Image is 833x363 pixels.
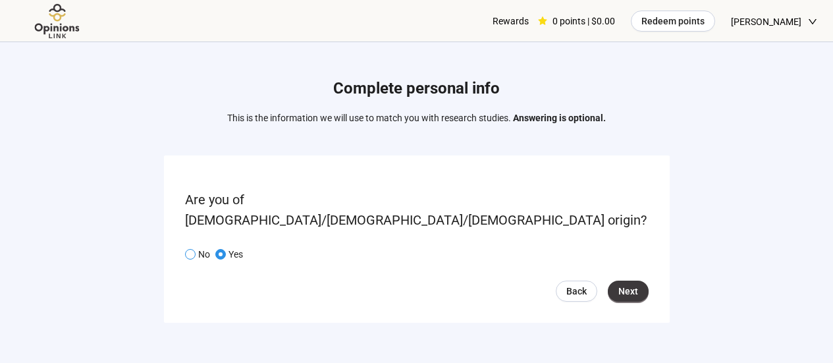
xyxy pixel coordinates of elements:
p: Yes [228,247,243,262]
p: This is the information we will use to match you with research studies. [227,111,606,125]
button: Next [608,281,649,302]
span: Back [566,284,587,298]
span: star [538,16,547,26]
p: No [198,247,210,262]
a: Back [556,281,597,302]
span: Redeem points [641,14,705,28]
span: Next [618,284,638,298]
p: Are you of [DEMOGRAPHIC_DATA]/[DEMOGRAPHIC_DATA]/[DEMOGRAPHIC_DATA] origin? [185,190,649,231]
span: [PERSON_NAME] [731,1,801,43]
h1: Complete personal info [227,76,606,101]
button: Redeem points [631,11,715,32]
span: down [808,17,817,26]
strong: Answering is optional. [513,113,606,123]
